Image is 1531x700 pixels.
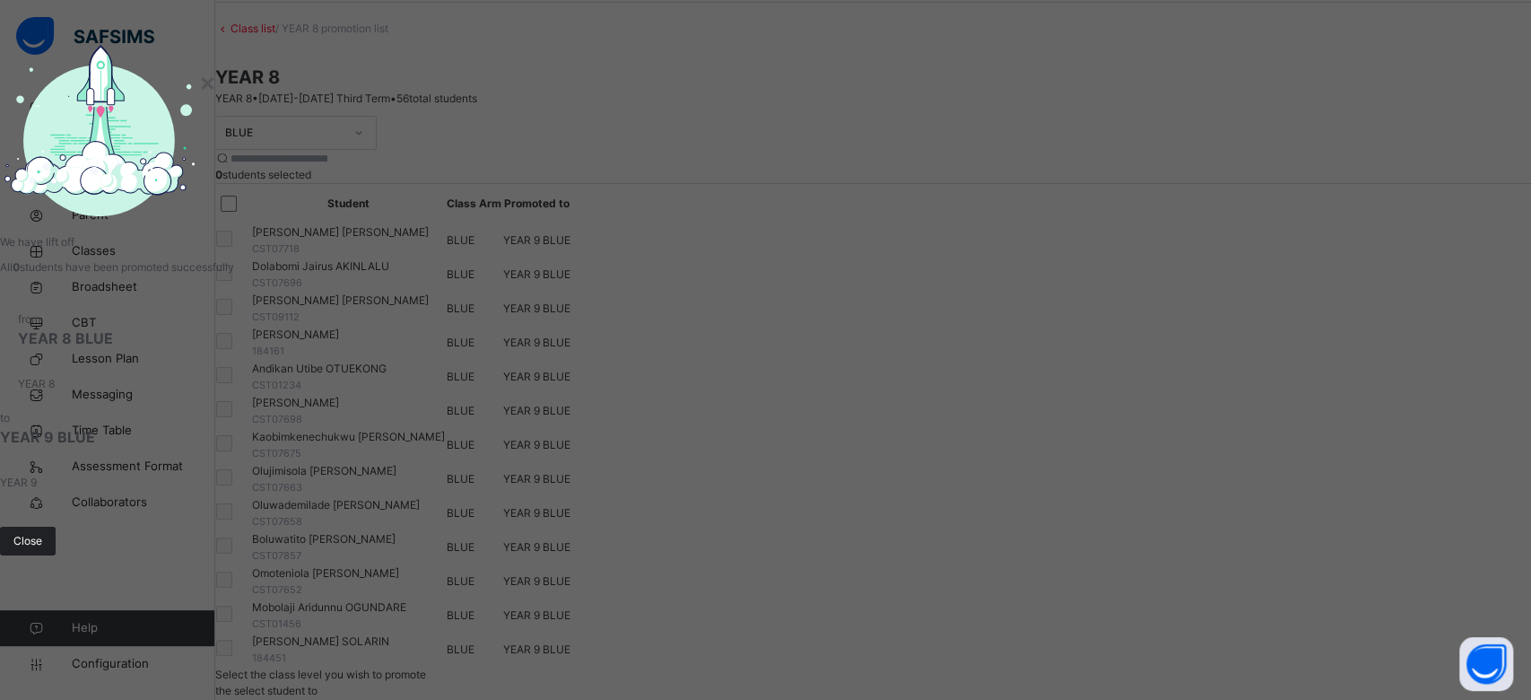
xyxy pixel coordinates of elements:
b: 0 [13,260,20,274]
span: Close [13,533,42,549]
span: YEAR 8 BLUE [18,328,216,349]
img: take-off-complete.1ce1a4aa937d04e8611fc73cc7ee0ef8.svg [4,45,195,216]
button: Open asap [1459,637,1513,691]
span: YEAR 8 [18,377,55,390]
div: × [199,63,216,101]
span: from [18,312,40,326]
